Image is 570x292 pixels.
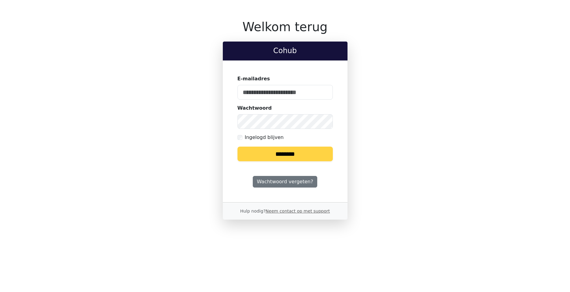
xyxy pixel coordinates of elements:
[223,20,348,34] h1: Welkom terug
[228,46,343,55] h2: Cohub
[240,209,330,214] small: Hulp nodig?
[253,176,317,188] a: Wachtwoord vergeten?
[237,104,272,112] label: Wachtwoord
[245,134,284,141] label: Ingelogd blijven
[266,209,330,214] a: Neem contact op met support
[237,75,270,82] label: E-mailadres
